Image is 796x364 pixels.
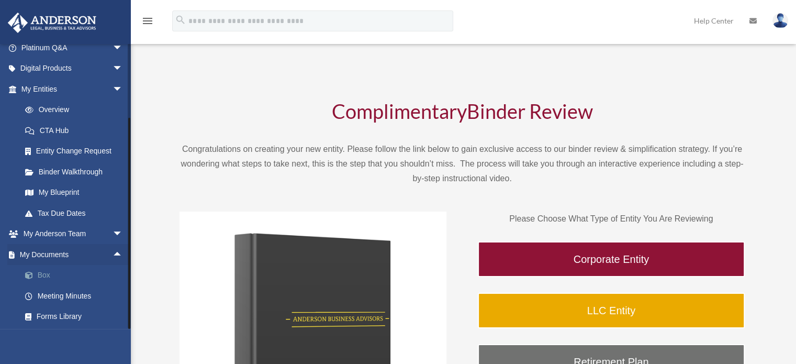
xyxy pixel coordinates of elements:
a: My Blueprint [15,182,139,203]
p: Please Choose What Type of Entity You Are Reviewing [478,212,745,226]
i: search [175,14,186,26]
a: Corporate Entity [478,241,745,277]
a: CTA Hub [15,120,139,141]
img: Anderson Advisors Platinum Portal [5,13,99,33]
span: arrow_drop_down [113,37,133,59]
a: Digital Productsarrow_drop_down [7,58,139,79]
span: Binder Review [467,99,593,123]
a: My Entitiesarrow_drop_down [7,79,139,100]
a: Binder Walkthrough [15,161,133,182]
span: Complimentary [332,99,467,123]
span: arrow_drop_up [113,244,133,266]
a: Platinum Q&Aarrow_drop_down [7,37,139,58]
p: Congratulations on creating your new entity. Please follow the link below to gain exclusive acces... [180,142,745,186]
a: My Anderson Teamarrow_drop_down [7,224,139,245]
a: Box [15,265,139,286]
a: My Documentsarrow_drop_up [7,244,139,265]
span: arrow_drop_down [113,58,133,80]
span: arrow_drop_down [113,79,133,100]
a: Entity Change Request [15,141,139,162]
a: Overview [15,100,139,120]
a: LLC Entity [478,293,745,328]
a: Meeting Minutes [15,285,139,306]
a: Notarize [15,327,139,348]
img: User Pic [772,13,788,28]
span: arrow_drop_down [113,224,133,245]
a: menu [141,18,154,27]
a: Forms Library [15,306,139,327]
a: Tax Due Dates [15,203,139,224]
i: menu [141,15,154,27]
